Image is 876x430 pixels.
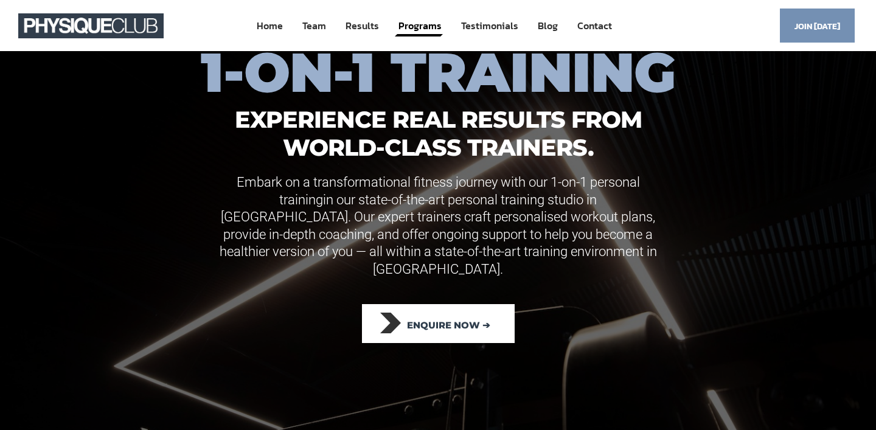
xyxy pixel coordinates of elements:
[52,51,824,94] h1: 1-on-1 training
[397,15,443,37] a: Programs
[794,15,840,38] span: Join [DATE]
[214,174,661,279] p: Embark on a transformational fitness journey with our 1-on-1 personal training . Our expert train...
[407,312,490,339] span: Enquire Now ➔
[537,15,559,37] a: Blog
[362,304,515,344] a: Enquire Now ➔
[780,9,855,42] a: Join [DATE]
[576,15,613,37] a: Contact
[301,15,327,37] a: Team
[460,15,520,37] a: Testimonials
[221,192,597,225] span: in our state-of-the-art personal training studio in [GEOGRAPHIC_DATA]
[344,15,380,37] a: Results
[52,106,824,162] h1: Experience Real Results from world-class trainers.
[255,15,284,37] a: Home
